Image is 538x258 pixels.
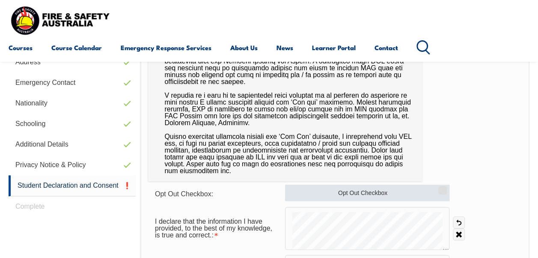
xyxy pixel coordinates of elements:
[9,175,136,196] a: Student Declaration and Consent
[148,10,422,181] div: L ipsumdolors amet co A el sed doeiusmo tem incididun utla etdol ma ali en admini veni, qu nostru...
[9,72,136,93] a: Emergency Contact
[9,37,33,58] a: Courses
[9,52,136,72] a: Address
[276,37,293,58] a: News
[9,93,136,114] a: Nationality
[230,37,258,58] a: About Us
[9,134,136,155] a: Additional Details
[121,37,211,58] a: Emergency Response Services
[9,114,136,134] a: Schooling
[453,216,465,228] a: Undo
[51,37,102,58] a: Course Calendar
[148,213,285,243] div: I declare that the information I have provided, to the best of my knowledge, is true and correct....
[453,228,465,240] a: Clear
[285,185,449,201] label: Opt Out Checkbox
[375,37,398,58] a: Contact
[9,155,136,175] a: Privacy Notice & Policy
[312,37,356,58] a: Learner Portal
[155,190,213,198] span: Opt Out Checkbox:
